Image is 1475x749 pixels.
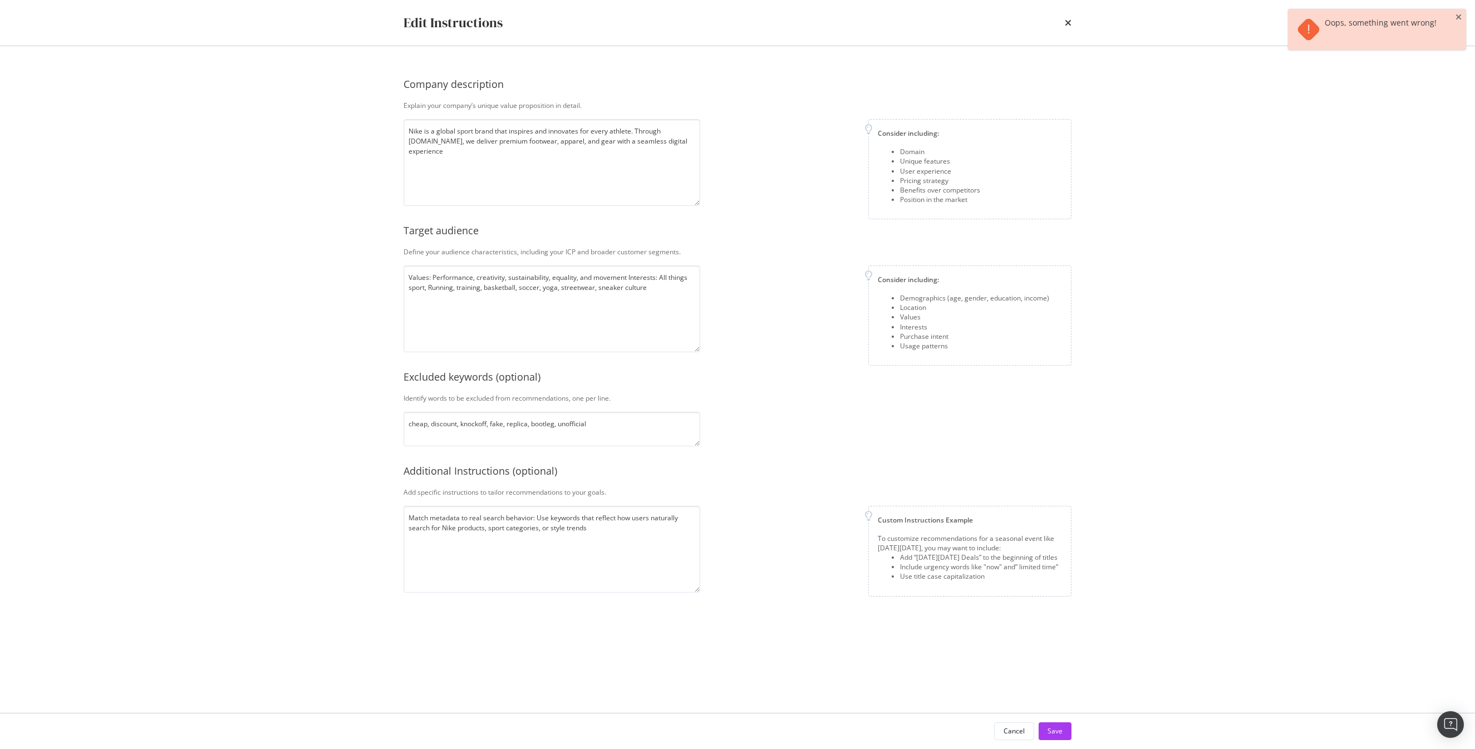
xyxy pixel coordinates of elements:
[404,393,1071,403] div: Identify words to be excluded from recommendations, one per line.
[900,322,1049,332] div: Interests
[404,119,700,206] textarea: Nike is a global sport brand that inspires and innovates for every athlete. Through [DOMAIN_NAME]...
[900,312,1049,322] div: Values
[1004,726,1025,736] div: Cancel
[1437,711,1464,738] div: Open Intercom Messenger
[878,534,1062,553] div: To customize recommendations for a seasonal event like [DATE][DATE], you may want to include:
[404,247,1071,257] div: Define your audience characteristics, including your ICP and broader customer segments.
[900,156,980,166] div: Unique features
[900,562,1062,571] div: Include urgency words like "now" and” limited time”
[404,13,503,32] div: Edit Instructions
[1039,722,1071,740] button: Save
[900,166,980,176] div: User experience
[1065,13,1071,32] div: times
[878,275,1062,284] div: Consider including:
[404,370,1071,385] div: Excluded keywords (optional)
[900,332,1049,341] div: Purchase intent
[900,195,980,204] div: Position in the market
[900,571,1062,581] div: Use title case capitalization
[404,101,1071,110] div: Explain your company’s unique value proposition in detail.
[900,341,1049,351] div: Usage patterns
[404,224,1071,238] div: Target audience
[404,412,700,446] textarea: cheap, discount, knockoff, fake, replica, bootleg, unofficial
[1325,18,1437,41] div: Oops, something went wrong!
[404,265,700,352] textarea: Values: Performance, creativity, sustainability, equality, and movement Interests: All things spo...
[404,487,1071,497] div: Add specific instructions to tailor recommendations to your goals.
[900,293,1049,303] div: Demographics (age, gender, education, income)
[1048,726,1063,736] div: Save
[900,176,980,185] div: Pricing strategy
[994,722,1034,740] button: Cancel
[900,147,980,156] div: Domain
[404,464,1071,479] div: Additional Instructions (optional)
[900,553,1062,562] div: Add “[DATE][DATE] Deals” to the beginning of titles
[1456,13,1462,21] div: close toast
[404,506,700,593] textarea: Match metadata to real search behavior: Use keywords that reflect how users naturally search for ...
[878,515,1062,525] div: Custom Instructions Example
[404,77,1071,92] div: Company description
[900,303,1049,312] div: Location
[900,185,980,195] div: Benefits over competitors
[878,129,1062,138] div: Consider including:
